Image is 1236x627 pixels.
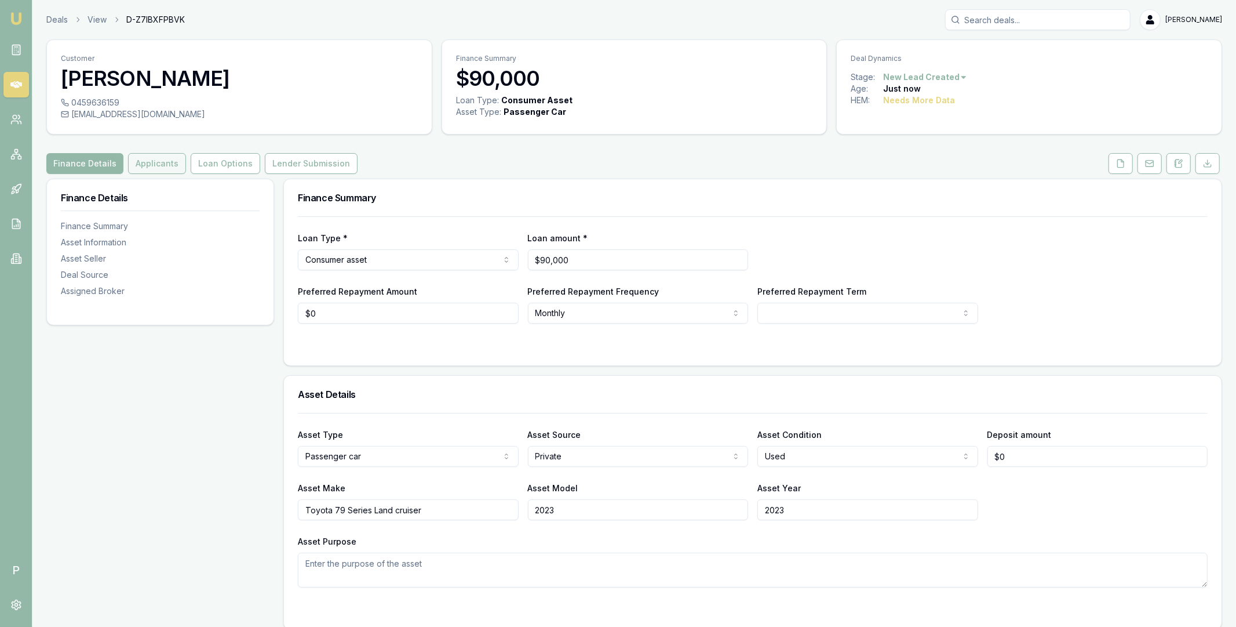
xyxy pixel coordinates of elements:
[61,237,260,248] div: Asset Information
[46,14,185,26] nav: breadcrumb
[851,71,883,83] div: Stage:
[883,71,968,83] button: New Lead Created
[61,253,260,264] div: Asset Seller
[262,153,360,174] a: Lender Submission
[456,106,501,118] div: Asset Type :
[61,269,260,281] div: Deal Source
[883,95,955,106] div: Needs More Data
[456,67,813,90] h3: $90,000
[188,153,262,174] a: Loan Options
[298,430,343,440] label: Asset Type
[528,287,659,296] label: Preferred Repayment Frequency
[298,233,348,243] label: Loan Type *
[126,153,188,174] a: Applicants
[46,14,68,26] a: Deals
[61,193,260,202] h3: Finance Details
[61,108,418,120] div: [EMAIL_ADDRESS][DOMAIN_NAME]
[126,14,185,26] span: D-Z7IBXFPBVK
[851,95,883,106] div: HEM:
[265,153,358,174] button: Lender Submission
[757,287,866,296] label: Preferred Repayment Term
[851,54,1208,63] p: Deal Dynamics
[298,483,345,493] label: Asset Make
[191,153,260,174] button: Loan Options
[61,220,260,232] div: Finance Summary
[61,97,418,108] div: 0459636159
[46,153,123,174] button: Finance Details
[298,390,1208,399] h3: Asset Details
[87,14,107,26] a: View
[757,430,822,440] label: Asset Condition
[456,95,499,106] div: Loan Type:
[528,249,749,270] input: $
[945,9,1131,30] input: Search deals
[501,95,573,106] div: Consumer Asset
[987,446,1208,467] input: $
[528,483,578,493] label: Asset Model
[987,430,1052,440] label: Deposit amount
[298,193,1208,202] h3: Finance Summary
[3,557,29,583] span: P
[1165,15,1222,24] span: [PERSON_NAME]
[298,537,356,546] label: Asset Purpose
[128,153,186,174] button: Applicants
[456,54,813,63] p: Finance Summary
[9,12,23,26] img: emu-icon-u.png
[757,483,801,493] label: Asset Year
[298,287,417,296] label: Preferred Repayment Amount
[528,430,581,440] label: Asset Source
[528,233,588,243] label: Loan amount *
[883,83,921,95] div: Just now
[61,285,260,297] div: Assigned Broker
[61,67,418,90] h3: [PERSON_NAME]
[851,83,883,95] div: Age:
[504,106,566,118] div: Passenger Car
[61,54,418,63] p: Customer
[298,303,519,324] input: $
[46,153,126,174] a: Finance Details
